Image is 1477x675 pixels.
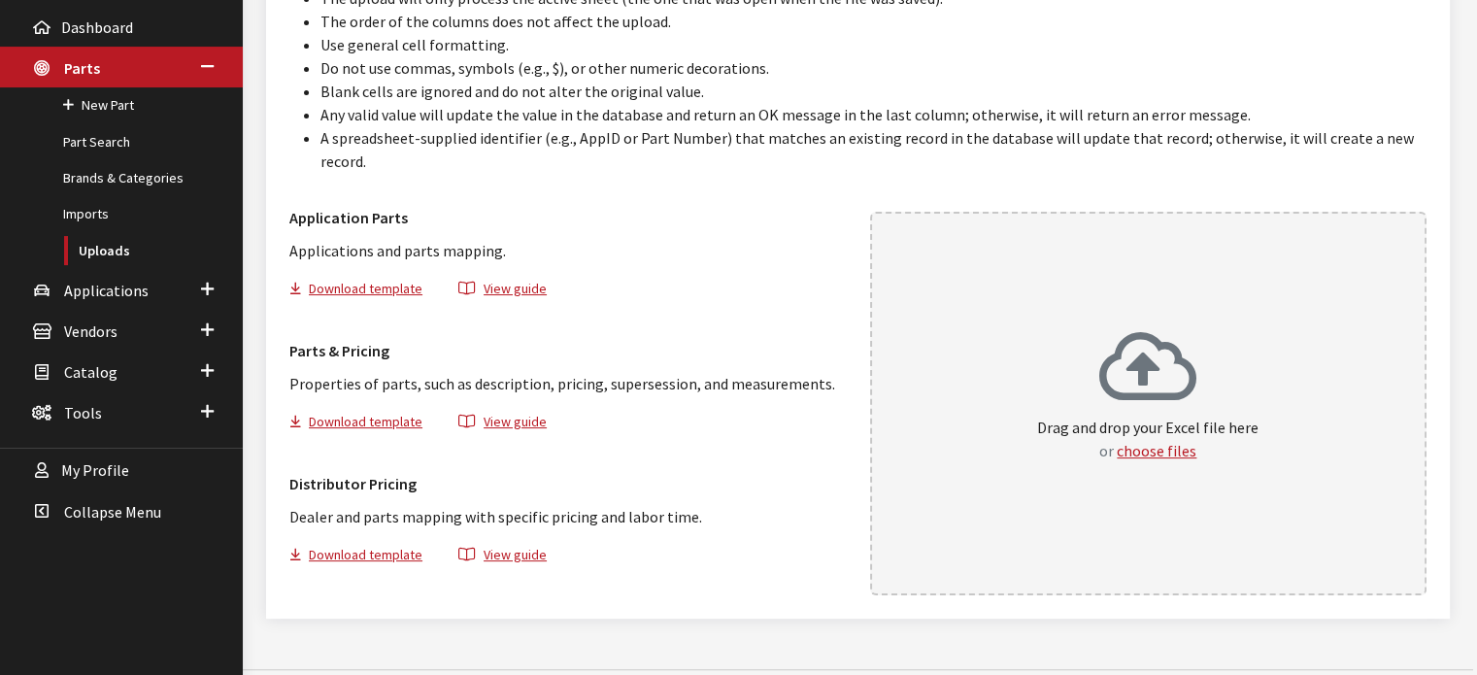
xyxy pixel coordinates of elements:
span: or [1099,441,1114,460]
span: Applications [64,281,149,300]
button: View guide [442,278,563,306]
span: My Profile [61,461,129,481]
span: Parts [64,58,100,78]
button: View guide [442,544,563,572]
span: Vendors [64,321,117,341]
span: Catalog [64,362,117,382]
p: Properties of parts, such as description, pricing, supersession, and measurements. [289,372,847,395]
li: Use general cell formatting. [320,33,1427,56]
li: Any valid value will update the value in the database and return an OK message in the last column... [320,103,1427,126]
li: The order of the columns does not affect the upload. [320,10,1427,33]
h3: Parts & Pricing [289,339,847,362]
p: Dealer and parts mapping with specific pricing and labor time. [289,505,847,528]
p: Drag and drop your Excel file here [1037,416,1259,462]
p: Applications and parts mapping. [289,239,847,262]
span: Tools [64,403,102,422]
span: Collapse Menu [64,502,161,522]
button: Download template [289,544,439,572]
h3: Distributor Pricing [289,472,847,495]
button: View guide [442,411,563,439]
button: Download template [289,278,439,306]
button: Download template [289,411,439,439]
span: Dashboard [61,17,133,37]
button: choose files [1117,439,1196,462]
li: A spreadsheet-supplied identifier (e.g., AppID or Part Number) that matches an existing record in... [320,126,1427,173]
li: Blank cells are ignored and do not alter the original value. [320,80,1427,103]
h3: Application Parts [289,206,847,229]
li: Do not use commas, symbols (e.g., $), or other numeric decorations. [320,56,1427,80]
